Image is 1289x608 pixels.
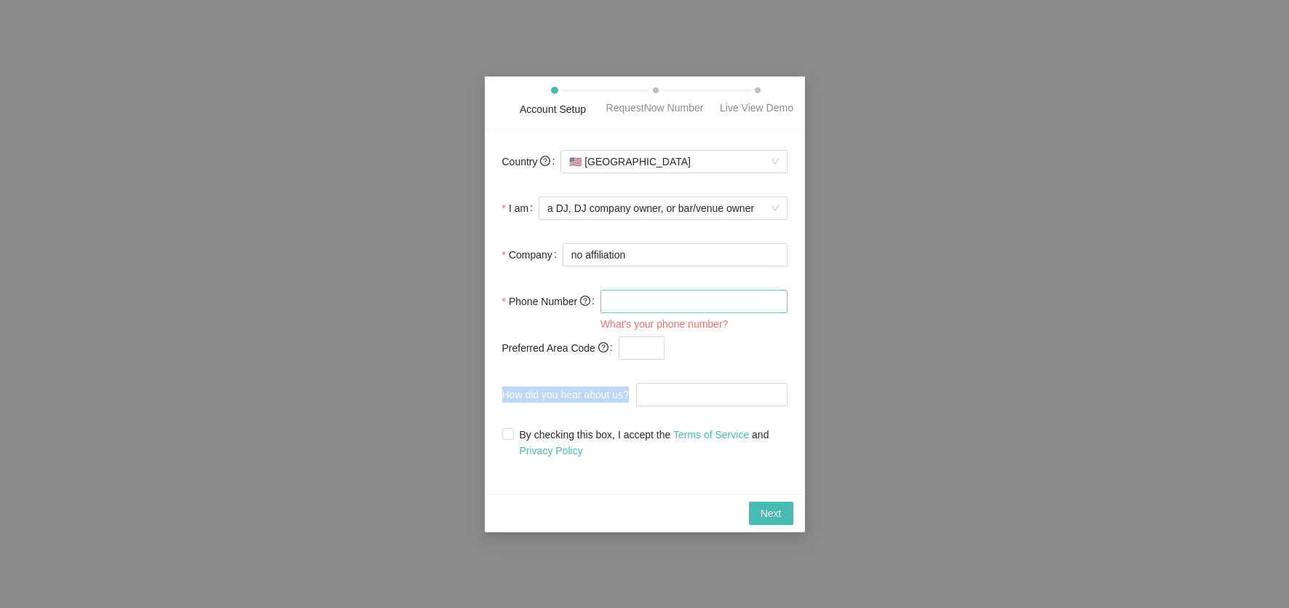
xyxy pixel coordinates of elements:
[569,151,778,173] span: [GEOGRAPHIC_DATA]
[569,156,582,167] span: 🇺🇸
[547,197,778,219] span: a DJ, DJ company owner, or bar/venue owner
[514,427,788,459] span: By checking this box, I accept the and
[502,154,551,170] span: Country
[502,340,608,356] span: Preferred Area Code
[598,342,608,352] span: question-circle
[502,380,636,409] label: How did you hear about us?
[600,316,788,332] div: What's your phone number?
[580,296,590,306] span: question-circle
[761,505,782,521] span: Next
[520,101,586,117] div: Account Setup
[636,383,788,406] input: How did you hear about us?
[520,445,583,457] a: Privacy Policy
[749,502,793,525] button: Next
[720,100,793,116] div: Live View Demo
[563,243,788,267] input: Company
[502,194,539,223] label: I am
[606,100,704,116] div: RequestNow Number
[540,156,550,166] span: question-circle
[509,293,590,309] span: Phone Number
[502,240,563,269] label: Company
[673,429,749,441] a: Terms of Service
